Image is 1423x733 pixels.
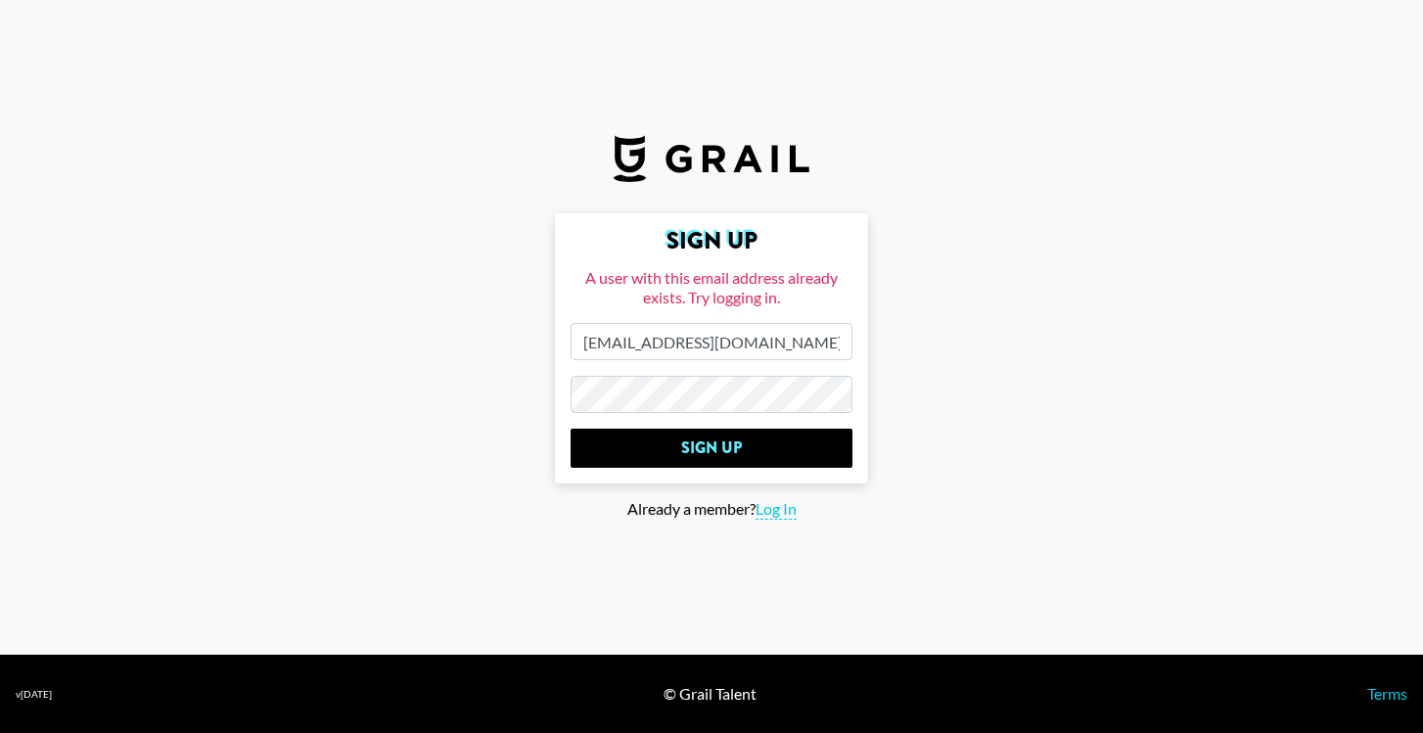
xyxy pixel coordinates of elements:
[571,323,852,360] input: Email
[1367,684,1407,703] a: Terms
[571,429,852,468] input: Sign Up
[571,268,852,307] div: A user with this email address already exists. Try logging in.
[16,688,52,701] div: v [DATE]
[571,229,852,252] h2: Sign Up
[756,499,797,520] span: Log In
[16,499,1407,520] div: Already a member?
[664,684,757,704] div: © Grail Talent
[614,135,809,182] img: Grail Talent Logo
